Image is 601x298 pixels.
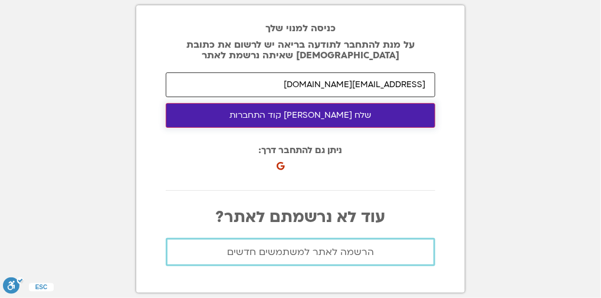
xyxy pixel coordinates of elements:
p: עוד לא נרשמתם לאתר? [166,208,435,226]
iframe: כפתור לכניסה באמצעות חשבון Google [280,149,409,175]
button: שלח [PERSON_NAME] קוד התחברות [166,103,435,128]
span: הרשמה לאתר למשתמשים חדשים [227,247,374,257]
a: הרשמה לאתר למשתמשים חדשים [166,238,435,266]
input: האימייל איתו נרשמת לאתר [166,72,435,97]
p: על מנת להתחבר לתודעה בריאה יש לרשום את כתובת [DEMOGRAPHIC_DATA] שאיתה נרשמת לאתר [166,39,435,61]
h2: כניסה למנוי שלך [166,23,435,34]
